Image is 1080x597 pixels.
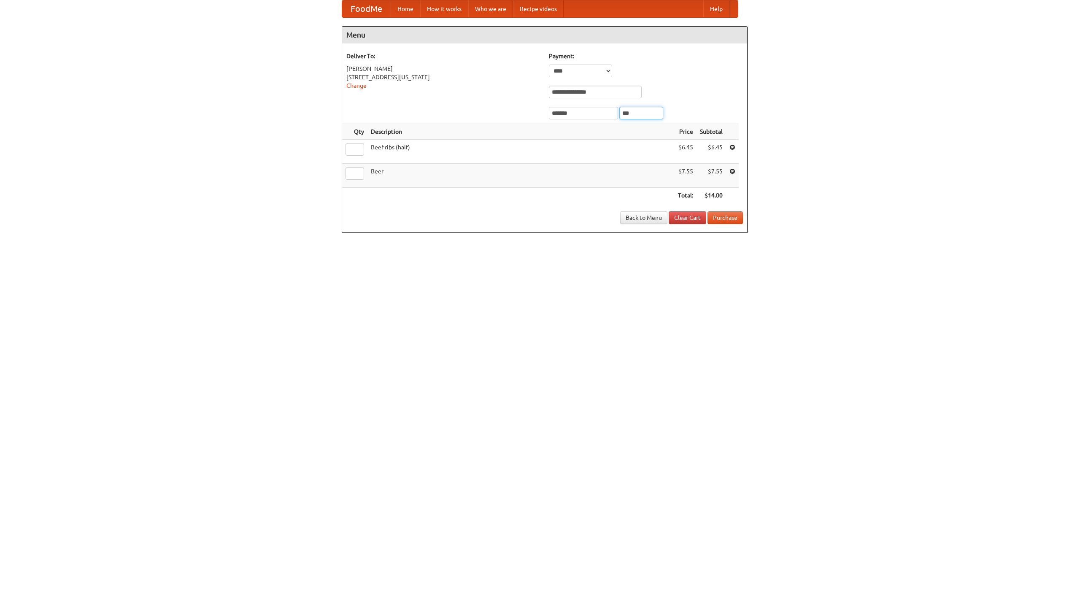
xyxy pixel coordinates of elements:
[346,73,540,81] div: [STREET_ADDRESS][US_STATE]
[697,188,726,203] th: $14.00
[707,211,743,224] button: Purchase
[367,140,675,164] td: Beef ribs (half)
[697,140,726,164] td: $6.45
[549,52,743,60] h5: Payment:
[342,27,747,43] h4: Menu
[675,140,697,164] td: $6.45
[367,124,675,140] th: Description
[346,52,540,60] h5: Deliver To:
[342,124,367,140] th: Qty
[697,124,726,140] th: Subtotal
[620,211,667,224] a: Back to Menu
[420,0,468,17] a: How it works
[703,0,729,17] a: Help
[391,0,420,17] a: Home
[675,164,697,188] td: $7.55
[697,164,726,188] td: $7.55
[367,164,675,188] td: Beer
[675,124,697,140] th: Price
[675,188,697,203] th: Total:
[346,82,367,89] a: Change
[346,65,540,73] div: [PERSON_NAME]
[342,0,391,17] a: FoodMe
[669,211,706,224] a: Clear Cart
[513,0,564,17] a: Recipe videos
[468,0,513,17] a: Who we are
